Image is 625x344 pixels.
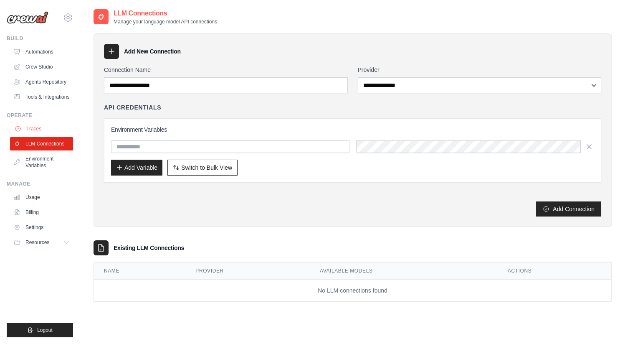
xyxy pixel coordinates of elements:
span: Resources [25,239,49,246]
div: Manage [7,181,73,187]
h4: API Credentials [104,103,161,112]
th: Provider [185,262,310,280]
a: Crew Studio [10,60,73,74]
img: Logo [7,11,48,24]
a: Agents Repository [10,75,73,89]
label: Connection Name [104,66,348,74]
label: Provider [358,66,602,74]
button: Switch to Bulk View [167,160,238,176]
a: Tools & Integrations [10,90,73,104]
a: Settings [10,221,73,234]
span: Switch to Bulk View [181,163,232,172]
td: No LLM connections found [94,280,611,302]
button: Add Variable [111,160,162,176]
span: Logout [37,327,53,334]
h3: Environment Variables [111,125,594,134]
button: Resources [10,236,73,249]
a: Billing [10,206,73,219]
th: Name [94,262,185,280]
a: LLM Connections [10,137,73,150]
button: Logout [7,323,73,337]
h3: Existing LLM Connections [114,244,184,252]
p: Manage your language model API connections [114,18,217,25]
a: Automations [10,45,73,59]
div: Build [7,35,73,42]
th: Actions [498,262,611,280]
a: Environment Variables [10,152,73,172]
a: Traces [11,122,74,135]
h2: LLM Connections [114,8,217,18]
a: Usage [10,191,73,204]
h3: Add New Connection [124,47,181,56]
th: Available Models [310,262,498,280]
div: Operate [7,112,73,119]
button: Add Connection [536,201,601,217]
